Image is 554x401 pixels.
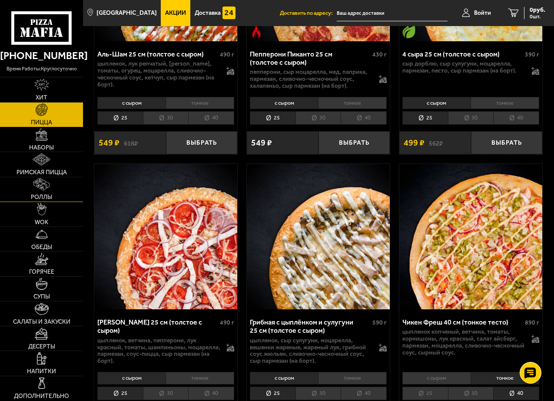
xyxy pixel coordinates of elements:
[250,50,370,66] div: Пепперони Пиканто 25 см (толстое с сыром)
[165,10,186,16] span: Акции
[402,97,471,109] li: с сыром
[250,111,295,125] li: 25
[96,10,157,16] span: [GEOGRAPHIC_DATA]
[372,319,387,326] span: 590 г
[35,219,48,225] span: WOK
[295,387,341,400] li: 30
[402,60,526,74] p: сыр дорблю, сыр сулугуни, моцарелла, пармезан, песто, сыр пармезан (на борт).
[31,194,52,200] span: Роллы
[493,111,539,125] li: 40
[97,318,218,335] div: [PERSON_NAME] 25 см (толстое с сыром)
[402,25,415,38] img: Вегетарианское блюдо
[318,97,387,109] li: тонкое
[318,372,387,384] li: тонкое
[17,169,67,176] span: Римская пицца
[36,95,47,101] span: Хит
[471,131,543,154] button: Выбрать
[251,139,272,147] span: 549 ₽
[13,319,70,325] span: Салаты и закуски
[188,111,234,125] li: 40
[402,318,523,326] div: Чикен Фреш 40 см (тонкое тесто)
[337,5,448,21] input: Ваш адрес доставки
[97,337,221,365] p: цыпленок, ветчина, пепперони, лук красный, томаты, шампиньоны, моцарелла, пармезан, соус-пицца, с...
[402,328,526,356] p: цыпленок копченый, ветчина, томаты, корнишоны, лук красный, салат айсберг, пармезан, моцарелла, с...
[402,111,448,125] li: 25
[33,294,50,300] span: Супы
[402,50,523,58] div: 4 сыра 25 см (толстое с сыром)
[372,51,387,58] span: 430 г
[471,372,539,384] li: тонкое
[402,387,448,400] li: 25
[97,97,166,109] li: с сыром
[166,97,234,109] li: тонкое
[280,10,337,16] span: Доставить по адресу:
[188,387,234,400] li: 40
[97,50,218,58] div: Аль-Шам 25 см (толстое с сыром)
[27,368,56,374] span: Напитки
[429,139,443,146] s: 562 ₽
[250,69,373,89] p: пепперони, сыр Моцарелла, мед, паприка, пармезан, сливочно-чесночный соус, халапеньо, сыр пармеза...
[448,111,494,125] li: 30
[166,131,238,154] button: Выбрать
[143,111,189,125] li: 30
[97,372,166,384] li: с сыром
[530,7,545,13] span: 0 руб.
[250,97,318,109] li: с сыром
[341,111,387,125] li: 40
[31,244,52,250] span: Обеды
[250,25,263,38] img: Острое блюдо
[94,164,237,310] img: Петровская 25 см (толстое с сыром)
[530,14,545,19] span: 0 шт.
[247,164,390,310] img: Грибная с цыплёнком и сулугуни 25 см (толстое с сыром)
[399,164,542,310] img: Чикен Фреш 40 см (тонкое тесто)
[471,97,539,109] li: тонкое
[474,10,491,16] span: Войти
[341,387,387,400] li: 40
[220,319,234,326] span: 490 г
[250,318,370,335] div: Грибная с цыплёнком и сулугуни 25 см (толстое с сыром)
[493,387,539,400] li: 40
[250,337,373,365] p: цыпленок, сыр сулугуни, моцарелла, вешенки жареные, жареный лук, грибной соус Жюльен, сливочно-че...
[97,111,143,125] li: 25
[124,139,138,146] s: 618 ₽
[250,372,318,384] li: с сыром
[29,145,54,151] span: Наборы
[99,139,119,147] span: 549 ₽
[318,131,390,154] button: Выбрать
[31,119,52,126] span: Пицца
[448,387,494,400] li: 30
[250,387,295,400] li: 25
[143,387,189,400] li: 30
[295,111,341,125] li: 30
[222,7,236,20] img: 15daf4d41897b9f0e9f617042186c801.svg
[195,10,221,16] span: Доставка
[525,51,539,58] span: 390 г
[525,319,539,326] span: 890 г
[97,387,143,400] li: 25
[29,269,54,275] span: Горячее
[220,51,234,58] span: 490 г
[28,344,55,350] span: Десерты
[404,139,425,147] span: 499 ₽
[166,372,234,384] li: тонкое
[14,393,69,399] span: Дополнительно
[402,372,471,384] li: с сыром
[97,60,221,88] p: цыпленок, лук репчатый, [PERSON_NAME], томаты, огурец, моцарелла, сливочно-чесночный соус, кетчуп...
